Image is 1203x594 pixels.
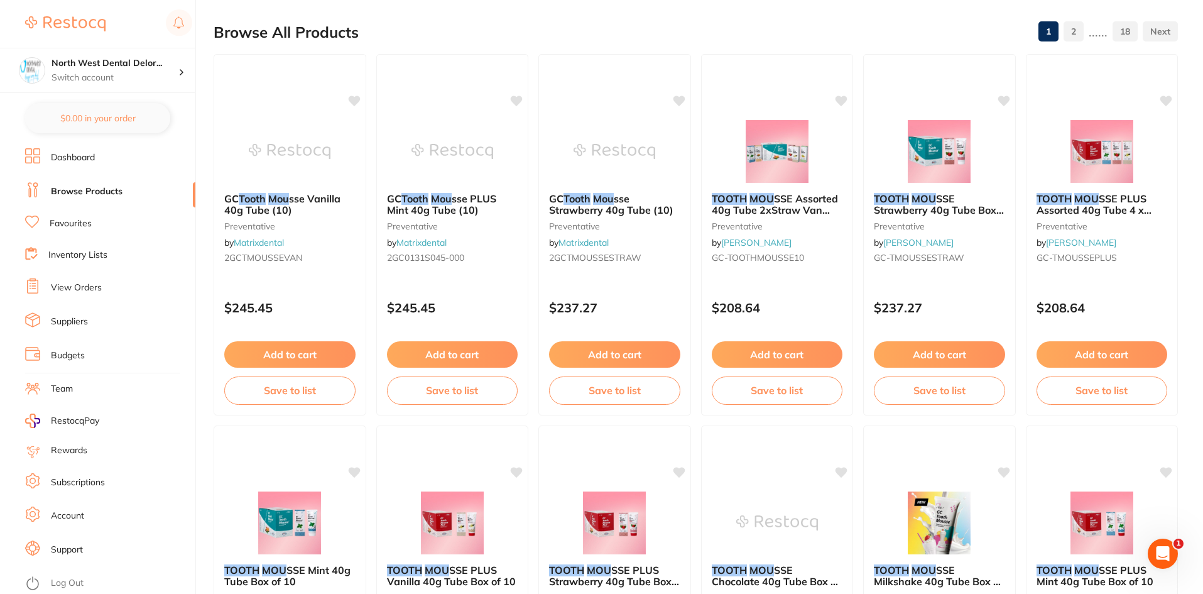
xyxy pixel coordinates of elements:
[224,192,239,205] span: GC
[1061,120,1143,183] img: TOOTH MOUSSE PLUS Assorted 40g Tube 4 x Mint & Straw 2 x Van
[25,103,170,133] button: $0.00 in your order
[712,192,838,228] span: SSE Assorted 40g Tube 2xStraw Van Mint Melon Tfrutti
[51,577,84,590] a: Log Out
[401,192,428,205] em: Tooth
[51,510,84,522] a: Account
[387,193,518,216] b: GC Tooth Mousse PLUS Mint 40g Tube (10)
[712,564,843,588] b: TOOTH MOUSSE Chocolate 40g Tube Box of 10
[1074,564,1099,576] em: MOU
[712,341,843,368] button: Add to cart
[387,192,401,205] span: GC
[387,221,518,231] small: preventative
[387,237,447,248] span: by
[712,564,747,576] em: TOOTH
[224,377,356,404] button: Save to list
[51,151,95,164] a: Dashboard
[25,574,192,594] button: Log Out
[51,316,88,328] a: Suppliers
[558,237,609,248] a: Matrixdental
[749,192,774,205] em: MOU
[1089,25,1108,39] p: ......
[1064,19,1084,44] a: 2
[549,341,680,368] button: Add to cart
[749,564,774,576] em: MOU
[1037,300,1168,315] p: $208.64
[1037,377,1168,404] button: Save to list
[52,57,178,70] h4: North West Dental Deloraine
[25,414,40,428] img: RestocqPay
[1037,564,1168,588] b: TOOTH MOUSSE PLUS Mint 40g Tube Box of 10
[224,564,351,588] span: SSE Mint 40g Tube Box of 10
[224,252,302,263] span: 2GCTMOUSSEVAN
[1037,192,1151,228] span: SSE PLUS Assorted 40g Tube 4 x Mint & Straw 2 x Van
[874,192,909,205] em: TOOTH
[912,564,936,576] em: MOU
[1148,539,1178,569] iframe: Intercom live chat
[1037,252,1117,263] span: GC-TMOUSSEPLUS
[396,237,447,248] a: Matrixdental
[51,383,73,395] a: Team
[549,192,563,205] span: GC
[874,192,1004,228] span: SSE Strawberry 40g Tube Box of 10
[1037,221,1168,231] small: preventative
[912,192,936,205] em: MOU
[51,444,87,457] a: Rewards
[1173,539,1184,549] span: 1
[249,492,330,554] img: TOOTH MOUSSE Mint 40g Tube Box of 10
[712,192,747,205] em: TOOTH
[249,120,330,183] img: GC Tooth Mousse Vanilla 40g Tube (10)
[874,300,1005,315] p: $237.27
[52,72,178,84] p: Switch account
[411,492,493,554] img: TOOTH MOUSSE PLUS Vanilla 40g Tube Box of 10
[25,16,106,31] img: Restocq Logo
[574,120,655,183] img: GC Tooth Mousse Strawberry 40g Tube (10)
[224,221,356,231] small: preventative
[874,564,1005,588] b: TOOTH MOUSSE Milkshake 40g Tube Box of 10
[1046,237,1116,248] a: [PERSON_NAME]
[736,492,818,554] img: TOOTH MOUSSE Chocolate 40g Tube Box of 10
[574,492,655,554] img: TOOTH MOUSSE PLUS Strawberry 40g Tube Box of 10
[1113,19,1138,44] a: 18
[587,564,611,576] em: MOU
[549,300,680,315] p: $237.27
[51,282,102,294] a: View Orders
[549,237,609,248] span: by
[874,193,1005,216] b: TOOTH MOUSSE Strawberry 40g Tube Box of 10
[224,564,259,576] em: TOOTH
[883,237,954,248] a: [PERSON_NAME]
[898,492,980,554] img: TOOTH MOUSSE Milkshake 40g Tube Box of 10
[262,564,286,576] em: MOU
[214,24,359,41] h2: Browse All Products
[25,414,99,428] a: RestocqPay
[387,564,516,588] span: SSE PLUS Vanilla 40g Tube Box of 10
[239,192,266,205] em: Tooth
[425,564,449,576] em: MOU
[721,237,792,248] a: [PERSON_NAME]
[268,192,289,205] em: Mou
[224,193,356,216] b: GC Tooth Mousse Vanilla 40g Tube (10)
[387,341,518,368] button: Add to cart
[712,193,843,216] b: TOOTH MOUSSE Assorted 40g Tube 2xStraw Van Mint Melon Tfrutti
[224,300,356,315] p: $245.45
[549,564,680,588] b: TOOTH MOUSSE PLUS Strawberry 40g Tube Box of 10
[712,377,843,404] button: Save to list
[1038,19,1059,44] a: 1
[1037,564,1072,576] em: TOOTH
[387,377,518,404] button: Save to list
[549,564,584,576] em: TOOTH
[549,193,680,216] b: GC Tooth Mousse Strawberry 40g Tube (10)
[51,415,99,427] span: RestocqPay
[549,252,641,263] span: 2GCTMOUSSESTRAW
[224,237,284,248] span: by
[563,192,591,205] em: Tooth
[549,377,680,404] button: Save to list
[593,192,614,205] em: Mou
[712,300,843,315] p: $208.64
[874,377,1005,404] button: Save to list
[51,476,105,489] a: Subscriptions
[51,185,122,198] a: Browse Products
[234,237,284,248] a: Matrixdental
[712,237,792,248] span: by
[387,564,422,576] em: TOOTH
[1037,193,1168,216] b: TOOTH MOUSSE PLUS Assorted 40g Tube 4 x Mint & Straw 2 x Van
